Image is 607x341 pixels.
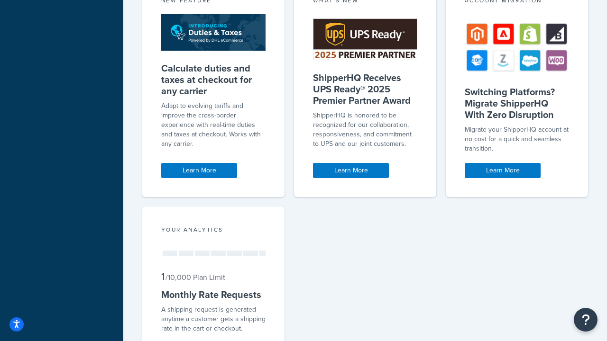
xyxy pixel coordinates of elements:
[313,111,417,149] p: ShipperHQ is honored to be recognized for our collaboration, responsiveness, and commitment to UP...
[161,305,266,333] div: A shipping request is generated anytime a customer gets a shipping rate in the cart or checkout.
[161,225,266,236] div: Your Analytics
[161,163,237,178] a: Learn More
[161,289,266,300] h5: Monthly Rate Requests
[313,72,417,106] h5: ShipperHQ Receives UPS Ready® 2025 Premier Partner Award
[465,86,569,120] h5: Switching Platforms? Migrate ShipperHQ With Zero Disruption
[313,163,389,178] a: Learn More
[166,272,225,283] small: / 10,000 Plan Limit
[574,308,598,332] button: Open Resource Center
[465,125,569,153] div: Migrate your ShipperHQ account at no cost for a quick and seamless transition.
[161,269,165,284] span: 1
[161,63,266,97] h5: Calculate duties and taxes at checkout for any carrier
[161,101,266,149] p: Adapt to evolving tariffs and improve the cross-border experience with real-time duties and taxes...
[465,163,541,178] a: Learn More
